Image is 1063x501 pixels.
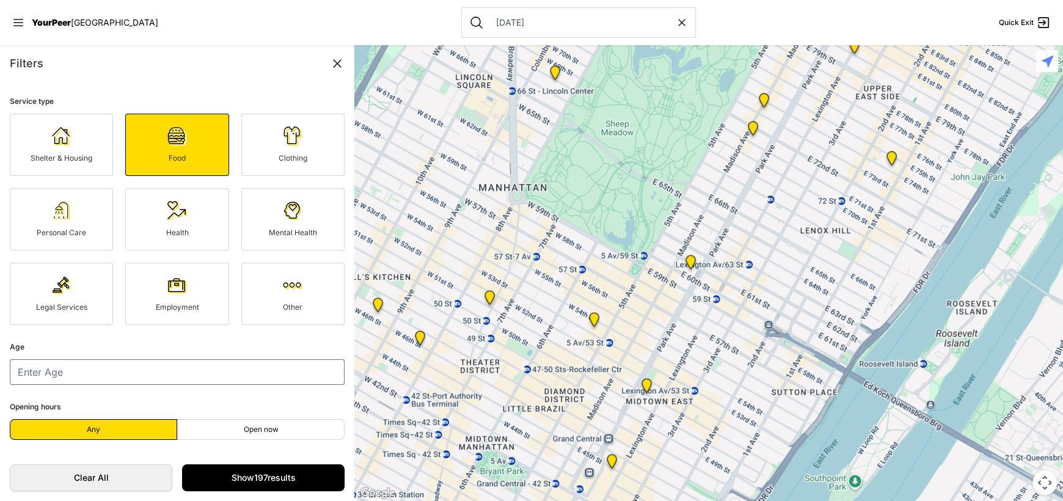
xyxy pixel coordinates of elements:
[10,359,345,385] input: Enter Age
[1032,470,1057,495] button: Map camera controls
[10,342,24,351] span: Age
[37,228,86,237] span: Personal Care
[10,97,54,106] span: Service type
[10,402,61,411] span: Opening hours
[32,17,71,27] span: YourPeer
[10,464,172,491] a: Clear All
[155,302,199,312] span: Employment
[489,16,676,29] input: Search
[279,153,307,163] span: Clothing
[241,263,345,325] a: Other
[125,188,228,250] a: Health
[10,57,43,70] span: Filters
[169,153,186,163] span: Food
[269,228,317,237] span: Mental Health
[71,17,158,27] span: [GEOGRAPHIC_DATA]
[357,485,398,501] img: Google
[10,114,113,176] a: Shelter & Housing
[740,116,765,145] div: Manhattan
[125,263,228,325] a: Employment
[477,285,502,315] div: 51 St and Broadway
[241,114,345,176] a: Clothing
[634,373,659,403] div: St. Bartholomew's Community Ministry
[999,15,1051,30] a: Quick Exit
[283,302,302,312] span: Other
[241,188,345,250] a: Mental Health
[23,472,159,484] span: Clear All
[32,19,158,26] a: YourPeer[GEOGRAPHIC_DATA]
[182,464,345,491] a: Show197results
[357,485,398,501] a: Open this area in Google Maps (opens a new window)
[10,263,113,325] a: Legal Services
[125,114,228,176] a: Food
[166,228,188,237] span: Health
[10,188,113,250] a: Personal Care
[87,425,100,434] span: Any
[36,302,87,312] span: Legal Services
[999,18,1034,27] span: Quick Exit
[244,425,279,434] span: Open now
[31,153,92,163] span: Shelter & Housing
